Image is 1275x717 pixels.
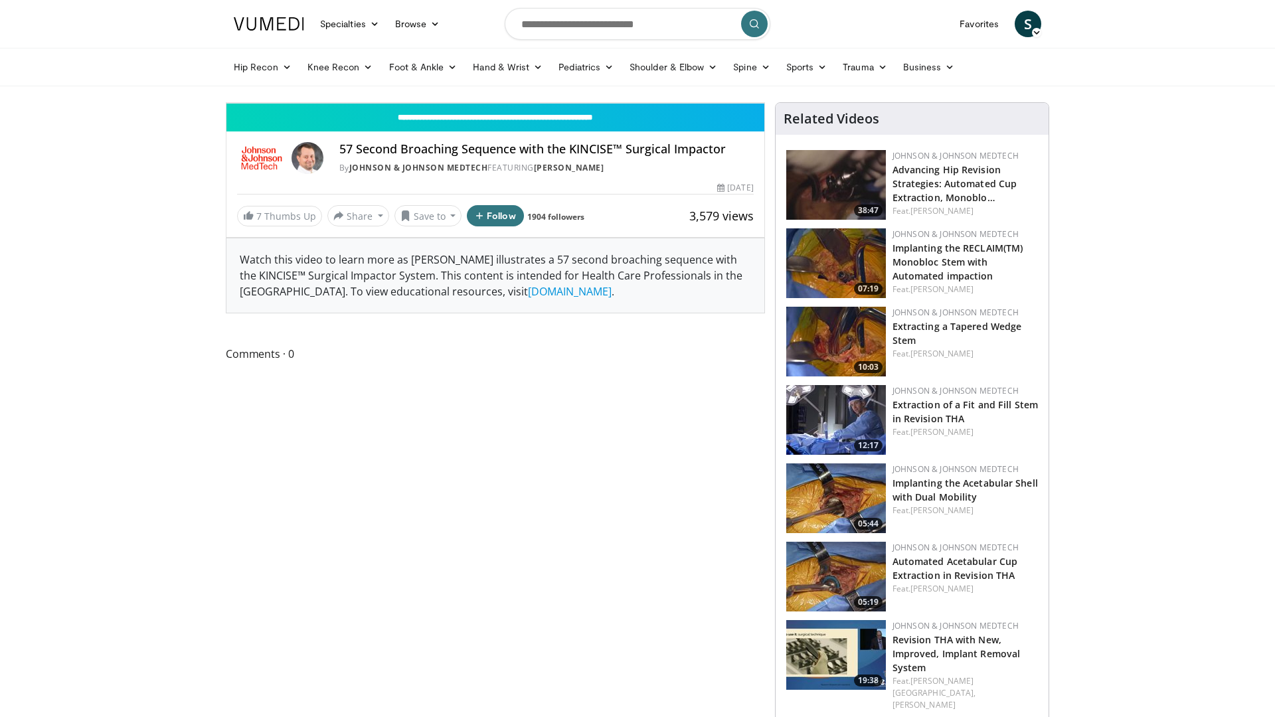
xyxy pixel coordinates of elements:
span: 10:03 [854,361,883,373]
span: Comments 0 [226,345,765,362]
a: [DOMAIN_NAME] [528,284,612,299]
a: Johnson & Johnson MedTech [892,307,1019,318]
span: 07:19 [854,283,883,295]
h4: Related Videos [784,111,879,127]
img: VuMedi Logo [234,17,304,31]
a: Pediatrics [551,54,622,80]
img: d5b2f4bf-f70e-4130-8279-26f7233142ac.150x105_q85_crop-smart_upscale.jpg [786,542,886,611]
a: Hand & Wrist [465,54,551,80]
a: [PERSON_NAME] [534,162,604,173]
img: 82aed312-2a25-4631-ae62-904ce62d2708.150x105_q85_crop-smart_upscale.jpg [786,385,886,455]
a: 7 Thumbs Up [237,206,322,226]
video-js: Video Player [226,103,764,104]
span: 12:17 [854,439,883,451]
a: Johnson & Johnson MedTech [892,620,1019,631]
a: Specialties [312,11,387,37]
a: Sports [778,54,835,80]
a: 05:19 [786,542,886,611]
span: 3,579 views [689,208,754,224]
img: ffc33e66-92ed-4f11-95c4-0a160745ec3c.150x105_q85_crop-smart_upscale.jpg [786,228,886,298]
a: Extracting a Tapered Wedge Stem [892,320,1022,347]
div: Watch this video to learn more as [PERSON_NAME] illustrates a 57 second broaching sequence with t... [226,238,764,313]
span: 19:38 [854,675,883,686]
a: [PERSON_NAME] [892,699,956,710]
a: Johnson & Johnson MedTech [892,228,1019,240]
a: Spine [725,54,778,80]
img: 9c1ab193-c641-4637-bd4d-10334871fca9.150x105_q85_crop-smart_upscale.jpg [786,463,886,533]
a: Implanting the Acetabular Shell with Dual Mobility [892,477,1038,503]
a: [PERSON_NAME] [910,205,974,216]
a: Extraction of a Fit and Fill Stem in Revision THA [892,398,1038,425]
a: Trauma [835,54,895,80]
div: Feat. [892,283,1038,295]
img: Avatar [292,142,323,174]
a: 19:38 [786,620,886,690]
a: 12:17 [786,385,886,455]
div: Feat. [892,348,1038,360]
a: Business [895,54,963,80]
a: Foot & Ankle [381,54,466,80]
a: Favorites [952,11,1007,37]
button: Share [327,205,389,226]
a: Implanting the RECLAIM(TM) Monobloc Stem with Automated impaction [892,242,1023,282]
a: Advancing Hip Revision Strategies: Automated Cup Extraction, Monoblo… [892,163,1017,204]
a: [PERSON_NAME] [910,283,974,295]
button: Save to [394,205,462,226]
a: [PERSON_NAME] [910,505,974,516]
a: 05:44 [786,463,886,533]
a: Browse [387,11,448,37]
a: S [1015,11,1041,37]
span: 7 [256,210,262,222]
img: 0b84e8e2-d493-4aee-915d-8b4f424ca292.150x105_q85_crop-smart_upscale.jpg [786,307,886,376]
input: Search topics, interventions [505,8,770,40]
a: Johnson & Johnson MedTech [892,463,1019,475]
div: Feat. [892,583,1038,595]
a: Hip Recon [226,54,299,80]
a: Johnson & Johnson MedTech [892,542,1019,553]
button: Follow [467,205,524,226]
a: [PERSON_NAME] [910,583,974,594]
a: 10:03 [786,307,886,376]
a: Johnson & Johnson MedTech [349,162,488,173]
div: Feat. [892,505,1038,517]
img: 9f1a5b5d-2ba5-4c40-8e0c-30b4b8951080.150x105_q85_crop-smart_upscale.jpg [786,150,886,220]
div: Feat. [892,426,1038,438]
a: 38:47 [786,150,886,220]
a: Automated Acetabular Cup Extraction in Revision THA [892,555,1017,582]
a: Shoulder & Elbow [622,54,725,80]
a: [PERSON_NAME] [910,426,974,438]
a: Revision THA with New, Improved, Implant Removal System [892,633,1021,674]
span: 05:44 [854,518,883,530]
a: [PERSON_NAME][GEOGRAPHIC_DATA], [892,675,976,698]
a: Johnson & Johnson MedTech [892,385,1019,396]
span: 38:47 [854,204,883,216]
img: 9517a7b7-3955-4e04-bf19-7ba39c1d30c4.150x105_q85_crop-smart_upscale.jpg [786,620,886,690]
a: Johnson & Johnson MedTech [892,150,1019,161]
h4: 57 Second Broaching Sequence with the KINCISE™ Surgical Impactor [339,142,754,157]
div: By FEATURING [339,162,754,174]
span: 05:19 [854,596,883,608]
a: 1904 followers [527,211,584,222]
div: Feat. [892,205,1038,217]
a: Knee Recon [299,54,381,80]
a: 07:19 [786,228,886,298]
a: [PERSON_NAME] [910,348,974,359]
img: Johnson & Johnson MedTech [237,142,286,174]
div: Feat. [892,675,1038,711]
div: [DATE] [717,182,753,194]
